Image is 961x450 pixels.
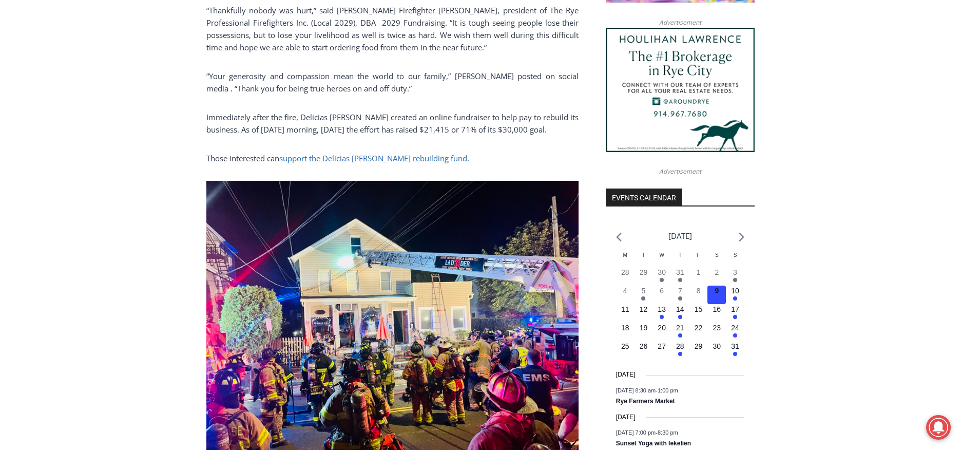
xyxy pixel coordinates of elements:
[606,189,682,206] h2: Events Calendar
[671,304,689,323] button: 14 Has events
[713,324,721,332] time: 23
[616,304,635,323] button: 11
[671,341,689,360] button: 28 Has events
[676,268,684,276] time: 31
[671,286,689,304] button: 7 Has events
[642,287,646,295] time: 5
[621,324,629,332] time: 18
[695,305,703,313] time: 15
[616,286,635,304] button: 4
[676,305,684,313] time: 14
[623,252,627,258] span: M
[105,64,146,123] div: "Chef [PERSON_NAME] omakase menu is nirvana for lovers of great Japanese food."
[660,287,664,295] time: 6
[733,296,737,301] em: Has events
[652,267,671,286] button: 30 Has events
[247,100,497,128] a: Intern @ [DOMAIN_NAME]
[678,287,682,295] time: 7
[640,342,648,350] time: 26
[616,387,656,393] span: [DATE] 8:30 am
[652,341,671,360] button: 27
[689,341,708,360] button: 29
[678,333,682,338] em: Has events
[678,352,682,356] em: Has events
[658,387,678,393] span: 1:00 pm
[707,267,726,286] button: 2
[1,103,103,128] a: Open Tues. - Sun. [PHONE_NUMBER]
[660,315,664,319] em: Has events
[726,304,744,323] button: 17 Has events
[268,102,476,125] span: Intern @ [DOMAIN_NAME]
[678,296,682,301] em: Has events
[726,251,744,267] div: Sunday
[659,252,664,258] span: W
[652,304,671,323] button: 13 Has events
[715,252,719,258] span: S
[676,324,684,332] time: 21
[678,278,682,282] em: Has events
[206,111,579,136] p: Immediately after the fire, Delicias [PERSON_NAME] created an online fundraiser to help pay to re...
[606,28,755,152] img: Houlihan Lawrence The #1 Brokerage in Rye City
[678,315,682,319] em: Has events
[689,286,708,304] button: 8
[697,268,701,276] time: 1
[676,342,684,350] time: 28
[733,315,737,319] em: Has events
[726,286,744,304] button: 10 Has events
[305,3,371,47] a: Book [PERSON_NAME]'s Good Humor for Your Event
[67,18,254,28] div: Serving [GEOGRAPHIC_DATA] Since [DATE]
[731,342,739,350] time: 31
[635,341,653,360] button: 26
[689,323,708,341] button: 22
[635,286,653,304] button: 5 Has events
[616,413,636,422] time: [DATE]
[616,232,622,242] a: Previous month
[733,333,737,338] em: Has events
[279,153,467,163] a: support the Delicias [PERSON_NAME] rebuilding fund
[621,268,629,276] time: 28
[206,70,579,95] p: “Your generosity and compassion mean the world to our family,” [PERSON_NAME] posted on social med...
[707,304,726,323] button: 16
[640,324,648,332] time: 19
[731,305,739,313] time: 17
[313,11,357,40] h4: Book [PERSON_NAME]'s Good Humor for Your Event
[658,305,666,313] time: 13
[621,342,629,350] time: 25
[733,352,737,356] em: Has events
[660,278,664,282] em: Has events
[671,323,689,341] button: 21 Has events
[689,251,708,267] div: Friday
[616,440,691,448] a: Sunset Yoga with Iekelien
[3,106,101,145] span: Open Tues. - Sun. [PHONE_NUMBER]
[726,323,744,341] button: 24 Has events
[707,251,726,267] div: Saturday
[616,398,675,406] a: Rye Farmers Market
[658,268,666,276] time: 30
[715,268,719,276] time: 2
[707,286,726,304] button: 9
[695,342,703,350] time: 29
[668,229,692,243] li: [DATE]
[739,232,744,242] a: Next month
[641,296,645,301] em: Has events
[715,287,719,295] time: 9
[635,304,653,323] button: 12
[707,323,726,341] button: 23
[697,287,701,295] time: 8
[642,252,645,258] span: T
[733,268,737,276] time: 3
[652,251,671,267] div: Wednesday
[697,252,700,258] span: F
[658,342,666,350] time: 27
[635,267,653,286] button: 29
[616,341,635,360] button: 25
[616,387,678,393] time: -
[640,305,648,313] time: 12
[649,17,712,27] span: Advertisement
[652,286,671,304] button: 6
[731,287,739,295] time: 10
[679,252,682,258] span: T
[689,304,708,323] button: 15
[616,323,635,341] button: 18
